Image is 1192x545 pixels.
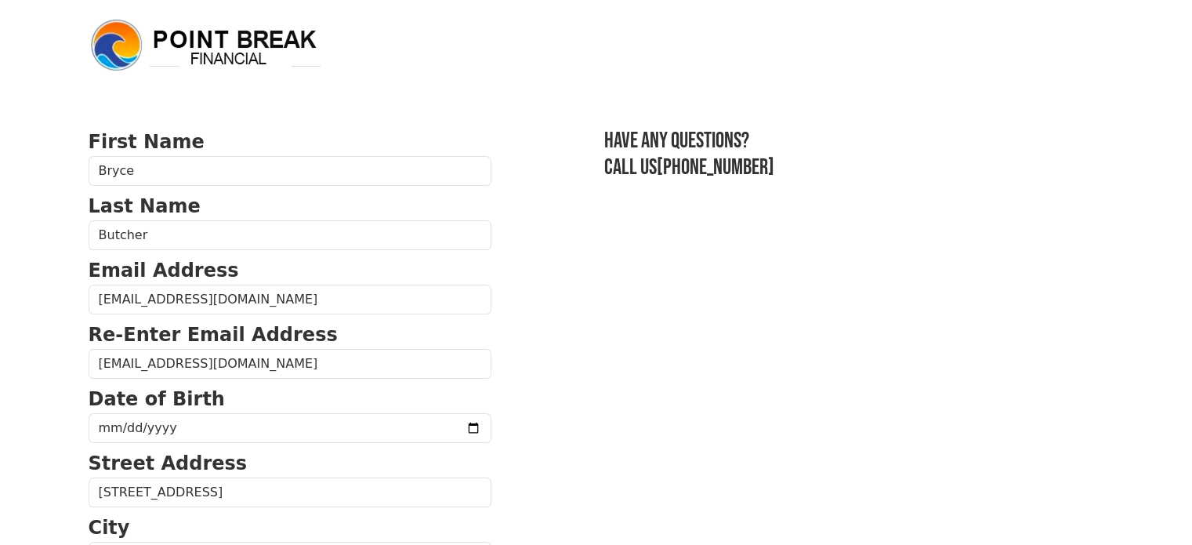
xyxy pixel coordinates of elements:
strong: City [89,517,130,539]
strong: First Name [89,131,205,153]
strong: Date of Birth [89,388,225,410]
strong: Street Address [89,452,248,474]
img: logo.png [89,17,324,74]
strong: Email Address [89,260,239,282]
input: Last Name [89,220,491,250]
strong: Last Name [89,195,201,217]
input: Email Address [89,285,491,314]
a: [PHONE_NUMBER] [657,154,774,180]
input: Street Address [89,478,491,507]
h3: Call us [604,154,1104,181]
input: Re-Enter Email Address [89,349,491,379]
input: First Name [89,156,491,186]
strong: Re-Enter Email Address [89,324,338,346]
h3: Have any questions? [604,128,1104,154]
